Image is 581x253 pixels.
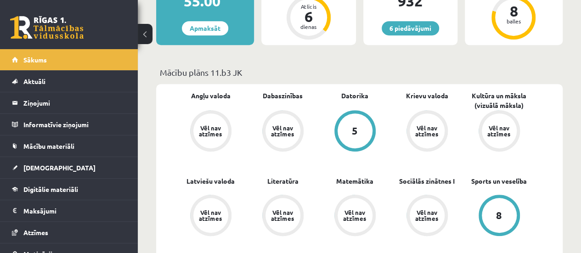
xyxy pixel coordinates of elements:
a: Digitālie materiāli [12,179,126,200]
p: Mācību plāns 11.b3 JK [160,66,559,79]
a: Vēl nav atzīmes [175,195,247,238]
legend: Maksājumi [23,200,126,221]
a: Vēl nav atzīmes [175,110,247,153]
div: 8 [500,4,527,18]
a: Kultūra un māksla (vizuālā māksla) [463,91,535,110]
a: Vēl nav atzīmes [391,195,463,238]
div: 5 [352,126,358,136]
span: Digitālie materiāli [23,185,78,193]
a: Sākums [12,49,126,70]
a: 5 [319,110,391,153]
a: Rīgas 1. Tālmācības vidusskola [10,16,84,39]
span: Atzīmes [23,228,48,236]
div: 8 [496,210,502,220]
span: Sākums [23,56,47,64]
legend: Ziņojumi [23,92,126,113]
a: Krievu valoda [406,91,448,101]
a: Apmaksāt [182,21,228,35]
a: Ziņojumi [12,92,126,113]
a: Maksājumi [12,200,126,221]
legend: Informatīvie ziņojumi [23,114,126,135]
a: Dabaszinības [263,91,303,101]
a: 8 [463,195,535,238]
a: Mācību materiāli [12,135,126,157]
div: Vēl nav atzīmes [342,209,368,221]
a: Sociālās zinātnes I [399,176,455,186]
div: Vēl nav atzīmes [198,209,224,221]
span: Aktuāli [23,77,45,85]
a: Vēl nav atzīmes [319,195,391,238]
div: dienas [295,24,322,29]
div: Vēl nav atzīmes [270,209,296,221]
a: Datorika [341,91,368,101]
a: Atzīmes [12,222,126,243]
div: Vēl nav atzīmes [414,125,440,137]
a: Vēl nav atzīmes [463,110,535,153]
div: balles [500,18,527,24]
a: Vēl nav atzīmes [247,110,319,153]
a: Latviešu valoda [186,176,235,186]
div: Vēl nav atzīmes [486,125,512,137]
div: Vēl nav atzīmes [414,209,440,221]
a: [DEMOGRAPHIC_DATA] [12,157,126,178]
a: Vēl nav atzīmes [391,110,463,153]
div: Vēl nav atzīmes [270,125,296,137]
span: Mācību materiāli [23,142,74,150]
a: Literatūra [267,176,299,186]
div: Atlicis [295,4,322,9]
a: Sports un veselība [471,176,527,186]
div: 6 [295,9,322,24]
a: Informatīvie ziņojumi [12,114,126,135]
span: [DEMOGRAPHIC_DATA] [23,163,96,172]
a: Angļu valoda [191,91,231,101]
div: Vēl nav atzīmes [198,125,224,137]
a: Vēl nav atzīmes [247,195,319,238]
a: Aktuāli [12,71,126,92]
a: Matemātika [336,176,373,186]
a: 6 piedāvājumi [382,21,439,35]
